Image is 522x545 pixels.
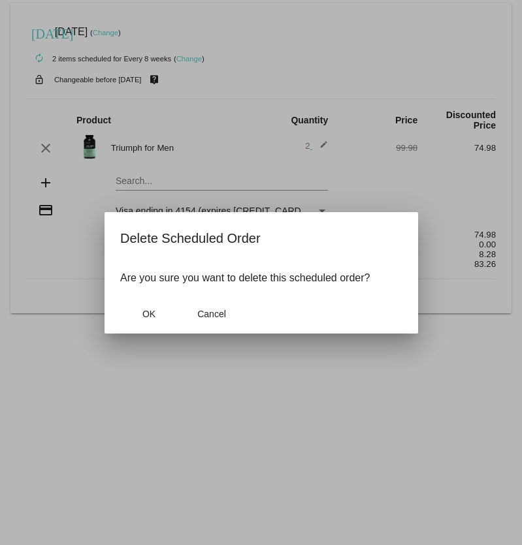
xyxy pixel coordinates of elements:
button: Close dialog [183,302,240,326]
h2: Delete Scheduled Order [120,228,402,249]
button: Close dialog [120,302,178,326]
span: OK [142,309,155,319]
span: Cancel [197,309,226,319]
p: Are you sure you want to delete this scheduled order? [120,272,402,284]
